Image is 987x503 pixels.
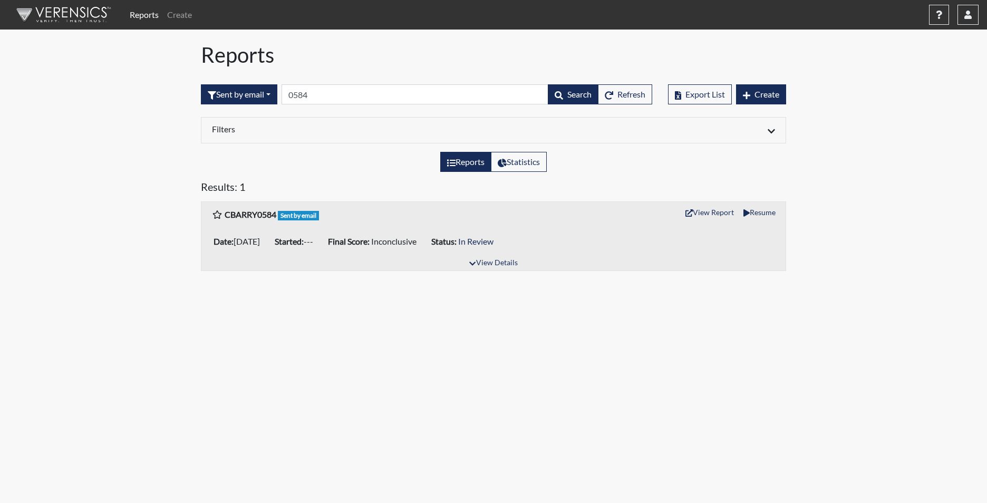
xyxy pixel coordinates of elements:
label: View statistics about completed interviews [491,152,547,172]
span: Sent by email [278,211,319,220]
button: Refresh [598,84,652,104]
span: Export List [685,89,725,99]
b: Started: [275,236,304,246]
a: Create [163,4,196,25]
button: Sent by email [201,84,277,104]
div: Filter by interview status [201,84,277,104]
button: Create [736,84,786,104]
label: View the list of reports [440,152,491,172]
h6: Filters [212,124,486,134]
span: Inconclusive [371,236,417,246]
b: Status: [431,236,457,246]
a: Reports [125,4,163,25]
button: Export List [668,84,732,104]
b: CBARRY0584 [225,209,276,219]
li: --- [270,233,324,250]
button: Search [548,84,598,104]
button: View Report [681,204,739,220]
span: Create [754,89,779,99]
span: Refresh [617,89,645,99]
input: Search by Registration ID, Interview Number, or Investigation Name. [282,84,548,104]
span: In Review [458,236,493,246]
h5: Results: 1 [201,180,786,197]
div: Click to expand/collapse filters [204,124,783,137]
h1: Reports [201,42,786,67]
button: View Details [465,256,522,270]
span: Search [567,89,592,99]
b: Date: [214,236,234,246]
li: [DATE] [209,233,270,250]
button: Resume [739,204,780,220]
b: Final Score: [328,236,370,246]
